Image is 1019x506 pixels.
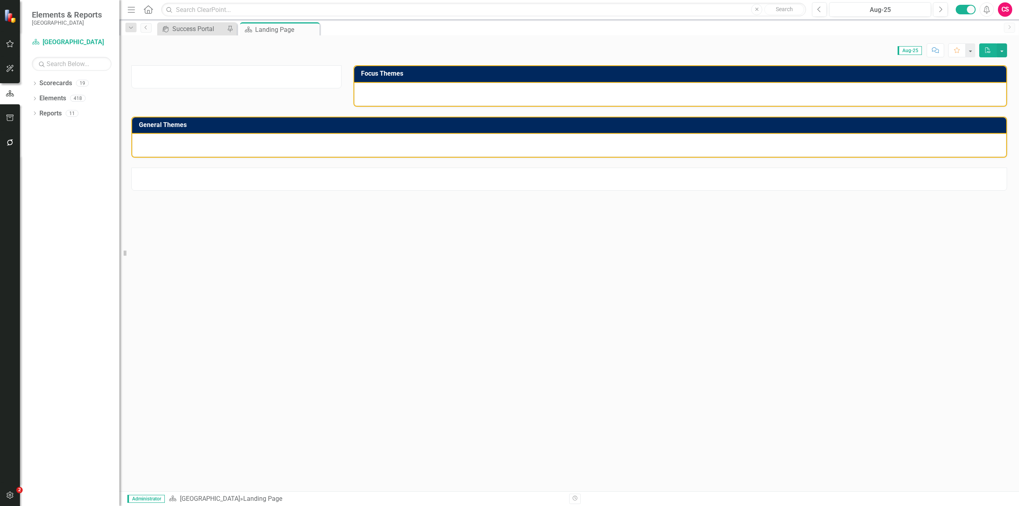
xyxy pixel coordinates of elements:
div: Aug-25 [832,5,928,15]
span: Search [776,6,793,12]
a: Elements [39,94,66,103]
button: Search [764,4,804,15]
div: Landing Page [255,25,318,35]
button: CS [998,2,1012,17]
a: [GEOGRAPHIC_DATA] [32,38,111,47]
span: Aug-25 [898,46,922,55]
input: Search Below... [32,57,111,71]
div: Landing Page [243,495,282,502]
div: » [169,494,563,504]
div: 418 [70,95,86,102]
div: 11 [66,110,78,117]
h3: Focus Themes [361,70,1003,77]
span: Elements & Reports [32,10,102,20]
div: 19 [76,80,89,87]
small: [GEOGRAPHIC_DATA] [32,20,102,26]
h3: General Themes [139,121,1002,129]
span: 2 [16,487,23,493]
a: [GEOGRAPHIC_DATA] [180,495,240,502]
input: Search ClearPoint... [161,3,806,17]
a: Scorecards [39,79,72,88]
img: ClearPoint Strategy [4,9,18,23]
span: Administrator [127,495,165,503]
a: Reports [39,109,62,118]
div: Success Portal [172,24,225,34]
button: Aug-25 [829,2,931,17]
a: Success Portal [159,24,225,34]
